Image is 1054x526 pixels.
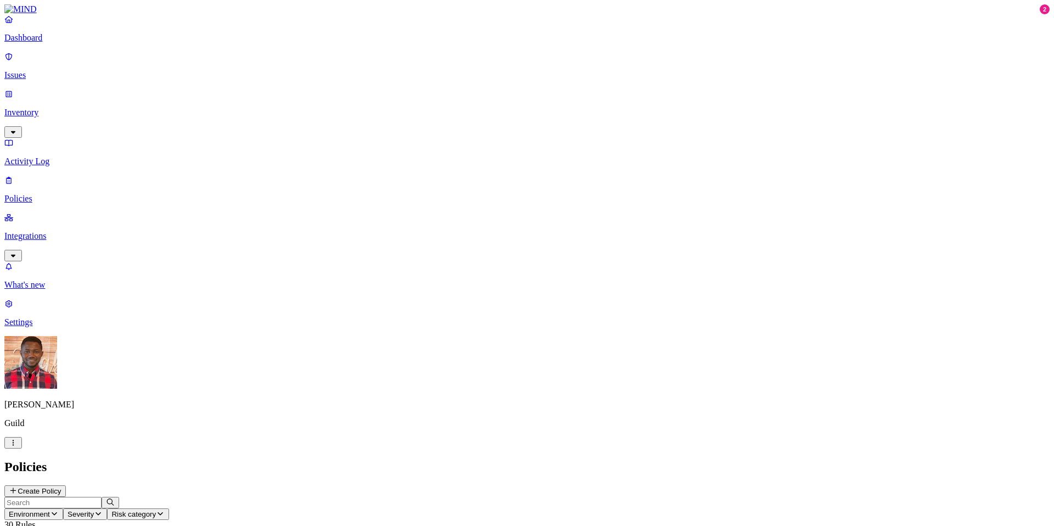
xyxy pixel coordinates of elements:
button: Create Policy [4,485,66,497]
p: Guild [4,418,1050,428]
a: Dashboard [4,14,1050,43]
span: Environment [9,510,50,518]
a: Policies [4,175,1050,204]
img: Charles Sawadogo [4,336,57,389]
a: Activity Log [4,138,1050,166]
a: Inventory [4,89,1050,136]
p: Dashboard [4,33,1050,43]
h2: Policies [4,460,1050,474]
p: Activity Log [4,156,1050,166]
span: Severity [68,510,94,518]
p: What's new [4,280,1050,290]
p: Integrations [4,231,1050,241]
input: Search [4,497,102,508]
a: What's new [4,261,1050,290]
div: 2 [1040,4,1050,14]
a: Integrations [4,212,1050,260]
p: [PERSON_NAME] [4,400,1050,410]
a: Issues [4,52,1050,80]
p: Settings [4,317,1050,327]
p: Policies [4,194,1050,204]
p: Inventory [4,108,1050,117]
a: MIND [4,4,1050,14]
img: MIND [4,4,37,14]
a: Settings [4,299,1050,327]
span: Risk category [111,510,156,518]
p: Issues [4,70,1050,80]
